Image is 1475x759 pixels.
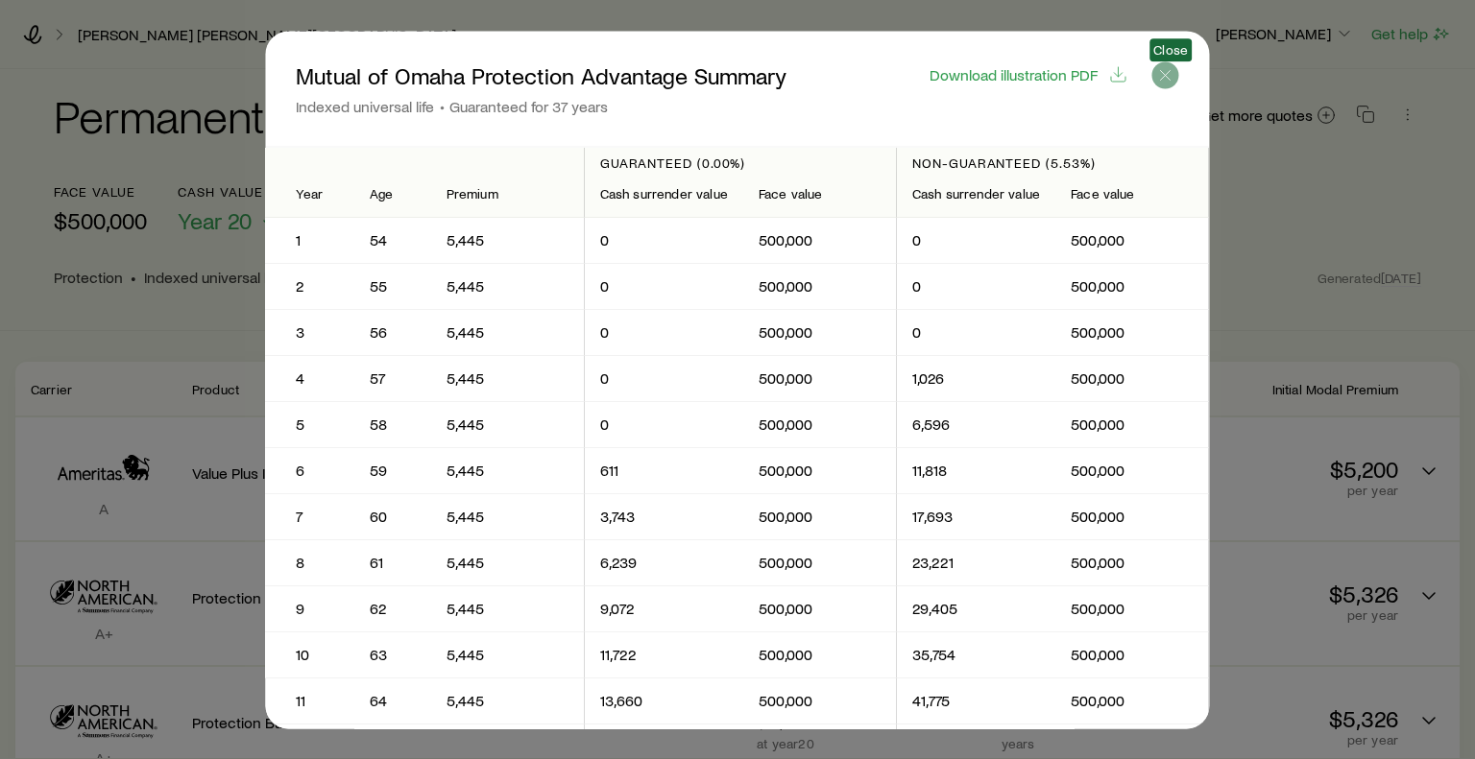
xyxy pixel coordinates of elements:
p: 6,596 [912,415,1040,434]
p: 5,445 [447,691,568,710]
p: 8 [296,553,324,572]
p: 5,445 [447,553,568,572]
p: 5,445 [447,645,568,664]
p: 3,743 [600,507,728,526]
p: 61 [370,553,416,572]
p: 500,000 [759,507,881,526]
p: 1 [296,230,324,249]
p: 9,072 [600,599,728,618]
p: 500,000 [1072,553,1194,572]
p: 54 [370,230,416,249]
p: 500,000 [1072,230,1194,249]
p: Mutual of Omaha Protection Advantage Summary [296,61,786,88]
p: 5,445 [447,461,568,480]
div: Cash surrender value [600,186,728,202]
div: Face value [759,186,881,202]
p: 500,000 [1072,507,1194,526]
span: Close [1153,42,1188,58]
p: 500,000 [759,461,881,480]
p: 64 [370,691,416,710]
p: 11,818 [912,461,1040,480]
span: Download illustration PDF [930,66,1098,82]
p: 0 [600,368,728,388]
p: 5,445 [447,322,568,342]
p: 500,000 [759,322,881,342]
p: 611 [600,461,728,480]
p: 5,445 [447,230,568,249]
p: 56 [370,322,416,342]
div: Age [370,186,416,202]
p: 35,754 [912,645,1040,664]
p: 5,445 [447,415,568,434]
div: Year [296,186,324,202]
button: Download illustration PDF [929,63,1129,85]
p: 6 [296,461,324,480]
div: Face value [1072,186,1194,202]
p: Non-guaranteed (5.53%) [912,154,1193,170]
p: 0 [600,276,728,296]
p: 5,445 [447,599,568,618]
p: 0 [600,230,728,249]
p: 0 [912,322,1040,342]
p: 58 [370,415,416,434]
p: 60 [370,507,416,526]
p: Guaranteed (0.00%) [600,154,881,170]
p: 55 [370,276,416,296]
p: 0 [912,276,1040,296]
p: 500,000 [759,368,881,388]
p: 1,026 [912,368,1040,388]
p: 6,239 [600,553,728,572]
p: 29,405 [912,599,1040,618]
p: 2 [296,276,324,296]
p: 9 [296,599,324,618]
p: 17,693 [912,507,1040,526]
div: Cash surrender value [912,186,1040,202]
p: 500,000 [759,230,881,249]
p: 63 [370,645,416,664]
p: 500,000 [1072,599,1194,618]
p: 11,722 [600,645,728,664]
p: 500,000 [1072,415,1194,434]
p: 5,445 [447,276,568,296]
p: 11 [296,691,324,710]
div: Premium [447,186,568,202]
p: 500,000 [1072,322,1194,342]
p: 3 [296,322,324,342]
p: 500,000 [759,553,881,572]
p: 500,000 [759,276,881,296]
p: 62 [370,599,416,618]
p: 500,000 [1072,645,1194,664]
p: 500,000 [1072,276,1194,296]
p: 4 [296,368,324,388]
p: 500,000 [759,691,881,710]
p: 5,445 [447,507,568,526]
p: 7 [296,507,324,526]
p: 500,000 [759,599,881,618]
p: 5,445 [447,368,568,388]
p: 13,660 [600,691,728,710]
p: 5 [296,415,324,434]
p: 41,775 [912,691,1040,710]
p: 0 [600,415,728,434]
p: 59 [370,461,416,480]
p: 23,221 [912,553,1040,572]
p: 500,000 [1072,691,1194,710]
p: 0 [912,230,1040,249]
p: 500,000 [759,645,881,664]
p: 0 [600,322,728,342]
p: 500,000 [759,415,881,434]
p: 500,000 [1072,368,1194,388]
p: Indexed universal life Guaranteed for 37 years [296,96,786,115]
p: 10 [296,645,324,664]
p: 57 [370,368,416,388]
p: 500,000 [1072,461,1194,480]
